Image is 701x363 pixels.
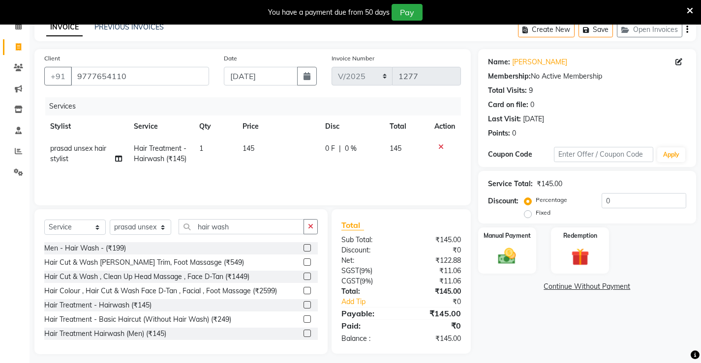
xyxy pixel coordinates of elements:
img: _gift.svg [566,246,595,268]
div: ₹145.00 [401,307,468,319]
div: Total: [334,286,401,297]
div: ₹0 [412,297,468,307]
a: Add Tip [334,297,412,307]
div: Service Total: [488,179,533,189]
span: 9% [362,277,371,285]
div: Card on file: [488,100,528,110]
div: Balance : [334,334,401,344]
div: Hair Treatment - Basic Haircut (Without Hair Wash) (₹249) [44,314,231,325]
div: Services [45,97,468,115]
span: 145 [243,144,254,153]
div: Hair Treatment Hairwash (Men) (₹145) [44,329,166,339]
div: ₹0 [401,320,468,332]
a: INVOICE [46,19,83,36]
div: Hair Cut & Wash , Clean Up Head Massage , Face D-Tan (₹1449) [44,272,249,282]
div: Membership: [488,71,531,82]
button: Pay [392,4,423,21]
span: 0 % [345,143,357,154]
span: 1 [199,144,203,153]
input: Search or Scan [179,219,304,234]
div: Discount: [334,245,401,255]
div: 9 [529,85,533,96]
span: SGST [341,266,359,275]
span: prasad unsex hair stylist [50,144,106,163]
label: Invoice Number [332,54,374,63]
input: Enter Offer / Coupon Code [554,147,653,162]
div: ( ) [334,266,401,276]
label: Redemption [563,231,597,240]
th: Qty [193,115,237,138]
button: Open Invoices [617,22,682,37]
a: PREVIOUS INVOICES [94,23,164,31]
th: Service [128,115,193,138]
label: Manual Payment [484,231,531,240]
div: Paid: [334,320,401,332]
div: ₹145.00 [537,179,562,189]
div: 0 [530,100,534,110]
div: ₹0 [401,245,468,255]
div: Hair Cut & Wash [PERSON_NAME] Trim, Foot Massasge (₹549) [44,257,244,268]
div: ₹145.00 [401,286,468,297]
span: CGST [341,277,360,285]
div: Points: [488,128,510,139]
input: Search by Name/Mobile/Email/Code [71,67,209,85]
button: Create New [518,22,575,37]
span: 9% [361,267,370,275]
span: | [339,143,341,154]
div: [DATE] [523,114,544,124]
div: ₹145.00 [401,235,468,245]
div: ₹11.06 [401,276,468,286]
img: _cash.svg [492,246,521,267]
span: Total [341,220,364,230]
label: Client [44,54,60,63]
th: Price [237,115,319,138]
button: +91 [44,67,72,85]
th: Disc [319,115,384,138]
th: Total [384,115,428,138]
div: ₹122.88 [401,255,468,266]
div: Sub Total: [334,235,401,245]
label: Percentage [536,195,567,204]
a: Continue Without Payment [480,281,694,292]
div: Hair Colour , Hair Cut & Wash Face D-Tan , Facial , Foot Massage (₹2599) [44,286,277,296]
button: Apply [657,147,685,162]
div: ₹11.06 [401,266,468,276]
div: Total Visits: [488,85,527,96]
div: Hair Treatment - Hairwash (₹145) [44,300,152,310]
div: 0 [512,128,516,139]
div: Last Visit: [488,114,521,124]
th: Action [428,115,461,138]
div: Coupon Code [488,149,554,160]
div: You have a payment due from 50 days [268,7,390,18]
span: Hair Treatment - Hairwash (₹145) [134,144,186,163]
div: Discount: [488,196,518,206]
label: Fixed [536,208,550,217]
div: Net: [334,255,401,266]
div: ₹145.00 [401,334,468,344]
button: Save [579,22,613,37]
label: Date [224,54,237,63]
th: Stylist [44,115,128,138]
a: [PERSON_NAME] [512,57,567,67]
div: No Active Membership [488,71,686,82]
div: Name: [488,57,510,67]
div: Payable: [334,307,401,319]
div: Men - Hair Wash - (₹199) [44,243,126,253]
span: 0 F [325,143,335,154]
span: 145 [390,144,401,153]
div: ( ) [334,276,401,286]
